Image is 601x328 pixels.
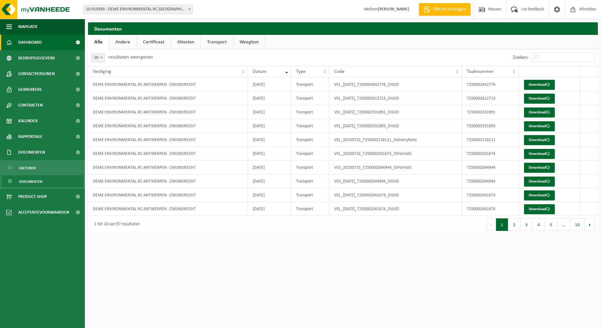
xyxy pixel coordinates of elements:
td: Transport [291,133,330,147]
a: Offerte aanvragen [419,3,471,16]
span: Contracten [18,97,43,113]
span: Vestiging [93,69,111,74]
span: Datum [253,69,267,74]
td: DEME ENVIRONMENTAL RC ANTWERPEN - ZWIJNDRECHT [88,188,248,202]
button: 3 [521,218,533,231]
a: Download [524,149,555,159]
button: 4 [533,218,545,231]
a: Facturen [2,162,83,174]
td: [DATE] [248,91,291,105]
a: Download [524,204,555,214]
span: Taaknummer [467,69,494,74]
td: VEL_[DATE]_T250002612713_DIGID [329,91,462,105]
td: Transport [291,188,330,202]
td: T250002612713 [462,91,519,105]
td: VEL_[DATE]_T250002041674_DIGID [329,202,462,216]
td: T250002642776 [462,78,519,91]
span: Bedrijfsgegevens [18,50,55,66]
td: [DATE] [248,174,291,188]
label: resultaten weergeven [108,55,153,60]
span: Gebruikers [18,82,42,97]
td: T250002118111 [462,133,519,147]
span: Documenten [18,145,45,160]
td: DEME ENVIRONMENTAL RC ANTWERPEN - ZWIJNDRECHT [88,119,248,133]
span: Rapportage [18,129,42,145]
td: T250002044944 [462,161,519,174]
td: Transport [291,91,330,105]
td: [DATE] [248,188,291,202]
a: Download [524,80,555,90]
td: Transport [291,174,330,188]
td: Transport [291,78,330,91]
a: Download [524,107,555,118]
label: Zoeken: [513,55,528,60]
td: DEME ENVIRONMENTAL RC ANTWERPEN - ZWIJNDRECHT [88,133,248,147]
td: [DATE] [248,147,291,161]
td: T250002041674 [462,147,519,161]
td: Transport [291,119,330,133]
a: Weegbon [233,35,265,49]
td: DEME ENVIRONMENTAL RC ANTWERPEN - ZWIJNDRECHT [88,91,248,105]
td: Transport [291,202,330,216]
a: Download [524,190,555,200]
td: [DATE] [248,78,291,91]
span: Offerte aanvragen [432,6,467,13]
span: Facturen [19,162,36,174]
td: T250002041673 [462,188,519,202]
span: Acceptatievoorwaarden [18,205,69,220]
span: Navigatie [18,19,38,35]
td: VEL_20250722_T250002118111_DeliveryNote [329,133,462,147]
td: VES_[DATE]_T250002044944_DIGID [329,174,462,188]
td: VEL_[DATE]_T250002531891_DIGID [329,105,462,119]
td: T250002041674 [462,202,519,216]
a: Download [524,121,555,131]
td: VEL_[DATE]_T250002531893_DIGID [329,119,462,133]
span: Code [334,69,345,74]
button: Previous [486,218,496,231]
td: [DATE] [248,133,291,147]
span: Dashboard [18,35,42,50]
button: 10 [570,218,585,231]
td: DEME ENVIRONMENTAL RC ANTWERPEN - ZWIJNDRECHT [88,147,248,161]
td: VEL_[DATE]_T250002642776_DIGID [329,78,462,91]
td: T250002531893 [462,119,519,133]
span: Documenten [19,176,42,188]
a: Certificaat [137,35,171,49]
button: Next [585,218,595,231]
a: Download [524,177,555,187]
td: DEME ENVIRONMENTAL RC ANTWERPEN - ZWIJNDRECHT [88,202,248,216]
a: Transport [201,35,233,49]
td: T250002044944 [462,174,519,188]
td: T250002531891 [462,105,519,119]
a: Download [524,94,555,104]
span: Type [296,69,306,74]
div: 1 tot 10 van 97 resultaten [91,219,140,230]
td: Transport [291,147,330,161]
button: 2 [508,218,521,231]
td: [DATE] [248,119,291,133]
h2: Documenten [88,22,598,35]
a: Documenten [2,175,83,187]
td: Transport [291,161,330,174]
button: 5 [545,218,557,231]
span: 10-915939 - DEME ENVIRONMENTAL RC ANTWERPEN - ZWIJNDRECHT [83,5,193,14]
td: DEME ENVIRONMENTAL RC ANTWERPEN - ZWIJNDRECHT [88,78,248,91]
td: DEME ENVIRONMENTAL RC ANTWERPEN - ZWIJNDRECHT [88,105,248,119]
td: VEL_[DATE]_T250002041673_DIGID [329,188,462,202]
span: Product Shop [18,189,47,205]
span: 10 [91,53,105,63]
td: VEL_20250716_T250002041674_IDFormA5 [329,147,462,161]
td: DEME ENVIRONMENTAL RC ANTWERPEN - ZWIJNDRECHT [88,161,248,174]
a: Download [524,163,555,173]
td: VES_20250715_T250002044944_IDFormA5 [329,161,462,174]
span: … [557,218,570,231]
span: Contactpersonen [18,66,55,82]
a: Attesten [171,35,201,49]
td: [DATE] [248,105,291,119]
td: [DATE] [248,202,291,216]
span: Kalender [18,113,38,129]
button: 1 [496,218,508,231]
strong: [PERSON_NAME] [378,7,409,12]
span: 10 [91,53,105,62]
